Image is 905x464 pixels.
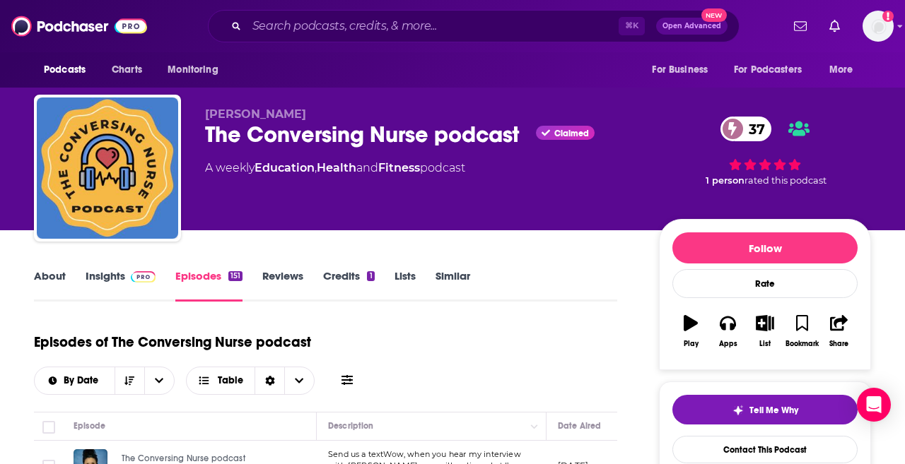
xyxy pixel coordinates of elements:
[788,14,812,38] a: Show notifications dropdown
[706,175,745,186] span: 1 person
[672,436,858,463] a: Contact This Podcast
[745,175,827,186] span: rated this podcast
[367,271,374,281] div: 1
[255,161,315,174] a: Education
[112,60,142,80] span: Charts
[747,306,783,357] button: List
[863,11,894,42] img: User Profile
[11,13,147,40] img: Podchaser - Follow, Share and Rate Podcasts
[672,306,709,357] button: Play
[37,97,178,239] img: The Conversing Nurse podcast
[709,306,746,357] button: Apps
[131,271,156,282] img: Podchaser Pro
[720,117,772,141] a: 37
[44,60,86,80] span: Podcasts
[315,161,317,174] span: ,
[824,14,846,38] a: Show notifications dropdown
[328,449,521,459] span: Send us a textWow, when you hear my interview
[218,376,243,386] span: Table
[168,60,218,80] span: Monitoring
[122,453,245,463] span: The Conversing Nurse podcast
[144,367,174,394] button: open menu
[328,417,373,434] div: Description
[317,161,356,174] a: Health
[819,56,871,83] button: open menu
[642,56,725,83] button: open menu
[526,418,543,435] button: Column Actions
[725,56,822,83] button: open menu
[34,269,66,302] a: About
[829,340,848,348] div: Share
[186,367,315,395] button: Choose View
[672,395,858,424] button: tell me why sparkleTell Me Why
[74,417,105,434] div: Episode
[783,306,820,357] button: Bookmark
[672,232,858,263] button: Follow
[255,367,284,394] div: Sort Direction
[652,60,708,80] span: For Business
[735,117,772,141] span: 37
[863,11,894,42] span: Logged in as KSKristina
[734,60,802,80] span: For Podcasters
[208,10,740,42] div: Search podcasts, credits, & more...
[857,388,891,422] div: Open Intercom Messenger
[395,269,416,302] a: Lists
[554,130,589,137] span: Claimed
[672,269,858,298] div: Rate
[115,367,144,394] button: Sort Direction
[786,340,819,348] div: Bookmark
[882,11,894,22] svg: Add a profile image
[64,376,103,386] span: By Date
[205,107,306,121] span: [PERSON_NAME]
[356,161,378,174] span: and
[662,23,721,30] span: Open Advanced
[35,376,115,386] button: open menu
[323,269,374,302] a: Credits1
[759,340,771,348] div: List
[863,11,894,42] button: Show profile menu
[821,306,858,357] button: Share
[228,271,243,281] div: 151
[205,160,465,177] div: A weekly podcast
[656,18,728,35] button: Open AdvancedNew
[175,269,243,302] a: Episodes151
[103,56,151,83] a: Charts
[34,367,175,395] h2: Choose List sort
[701,8,727,22] span: New
[619,17,645,35] span: ⌘ K
[749,405,798,416] span: Tell Me Why
[684,340,699,348] div: Play
[378,161,420,174] a: Fitness
[436,269,470,302] a: Similar
[262,269,303,302] a: Reviews
[732,405,744,416] img: tell me why sparkle
[659,107,871,195] div: 37 1 personrated this podcast
[829,60,853,80] span: More
[86,269,156,302] a: InsightsPodchaser Pro
[34,333,311,351] h1: Episodes of The Conversing Nurse podcast
[558,417,601,434] div: Date Aired
[247,15,619,37] input: Search podcasts, credits, & more...
[34,56,104,83] button: open menu
[158,56,236,83] button: open menu
[719,340,737,348] div: Apps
